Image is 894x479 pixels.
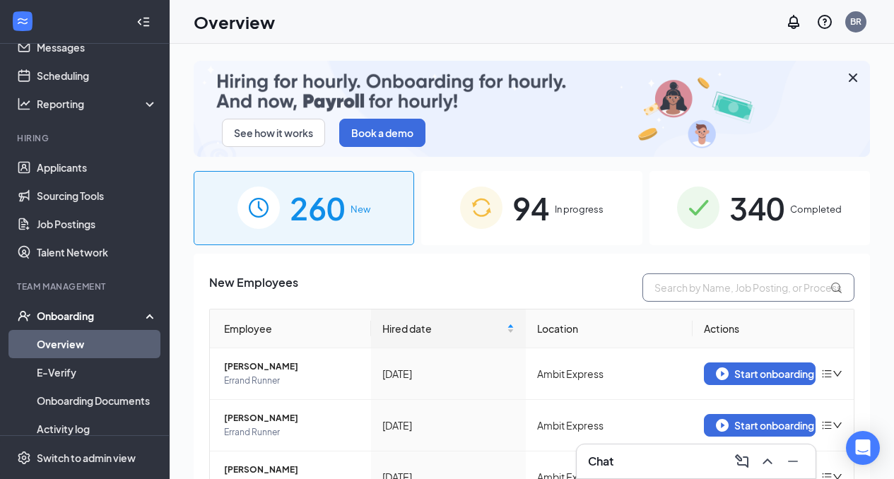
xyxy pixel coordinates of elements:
span: New Employees [209,273,298,302]
span: Errand Runner [224,374,360,388]
button: Start onboarding [704,362,816,385]
svg: Analysis [17,97,31,111]
div: Start onboarding [716,419,804,432]
svg: Minimize [784,453,801,470]
a: Scheduling [37,61,158,90]
svg: QuestionInfo [816,13,833,30]
span: In progress [555,202,604,216]
th: Employee [210,309,371,348]
div: Hiring [17,132,155,144]
a: Overview [37,330,158,358]
span: [PERSON_NAME] [224,360,360,374]
span: 340 [729,184,784,232]
button: See how it works [222,119,325,147]
button: Minimize [782,450,804,473]
a: Sourcing Tools [37,182,158,210]
span: [PERSON_NAME] [224,411,360,425]
span: [PERSON_NAME] [224,463,360,477]
h3: Chat [588,454,613,469]
a: Activity log [37,415,158,443]
span: Hired date [382,321,504,336]
a: Talent Network [37,238,158,266]
a: Job Postings [37,210,158,238]
svg: ComposeMessage [734,453,751,470]
svg: Collapse [136,15,151,29]
h1: Overview [194,10,275,34]
span: Errand Runner [224,425,360,439]
a: Messages [37,33,158,61]
div: Team Management [17,280,155,292]
th: Actions [693,309,854,348]
svg: ChevronUp [759,453,776,470]
button: ChevronUp [756,450,779,473]
button: ComposeMessage [731,450,753,473]
span: 94 [512,184,549,232]
span: Completed [790,202,842,216]
span: bars [821,420,833,431]
span: down [833,420,842,430]
span: bars [821,368,833,379]
button: Start onboarding [704,414,816,437]
svg: Notifications [785,13,802,30]
div: BR [850,16,861,28]
div: Reporting [37,97,158,111]
svg: UserCheck [17,309,31,323]
svg: Cross [845,69,861,86]
td: Ambit Express [526,348,693,400]
div: [DATE] [382,366,514,382]
button: Book a demo [339,119,425,147]
th: Location [526,309,693,348]
img: payroll-small.gif [194,61,870,157]
div: Switch to admin view [37,451,136,465]
a: Onboarding Documents [37,386,158,415]
div: Start onboarding [716,367,804,380]
td: Ambit Express [526,400,693,451]
span: 260 [290,184,345,232]
span: down [833,369,842,379]
svg: Settings [17,451,31,465]
span: New [351,202,370,216]
input: Search by Name, Job Posting, or Process [642,273,854,302]
a: Applicants [37,153,158,182]
a: E-Verify [37,358,158,386]
div: Onboarding [37,309,146,323]
svg: WorkstreamLogo [16,14,30,28]
div: Open Intercom Messenger [846,431,880,465]
div: [DATE] [382,418,514,433]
